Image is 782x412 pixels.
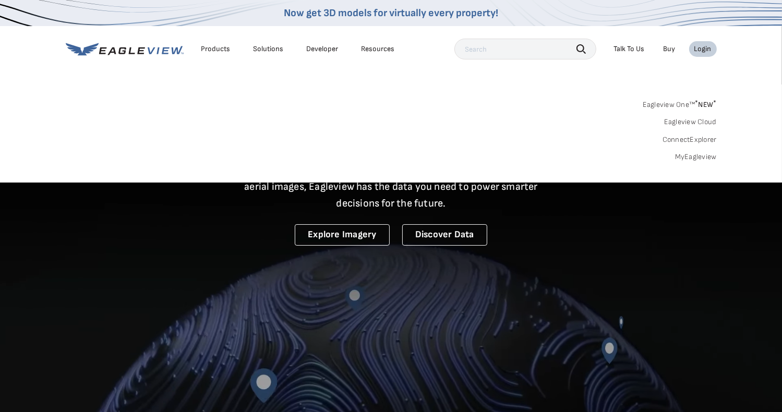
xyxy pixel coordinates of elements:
[614,44,645,54] div: Talk To Us
[295,224,390,246] a: Explore Imagery
[694,44,712,54] div: Login
[695,100,716,109] span: NEW
[232,162,551,212] p: A new era starts here. Built on more than 3.5 billion high-resolution aerial images, Eagleview ha...
[362,44,395,54] div: Resources
[663,135,717,144] a: ConnectExplorer
[254,44,284,54] div: Solutions
[664,117,717,127] a: Eagleview Cloud
[643,97,717,109] a: Eagleview One™*NEW*
[675,152,717,162] a: MyEagleview
[201,44,231,54] div: Products
[454,39,596,59] input: Search
[307,44,339,54] a: Developer
[664,44,676,54] a: Buy
[284,7,498,19] a: Now get 3D models for virtually every property!
[402,224,487,246] a: Discover Data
